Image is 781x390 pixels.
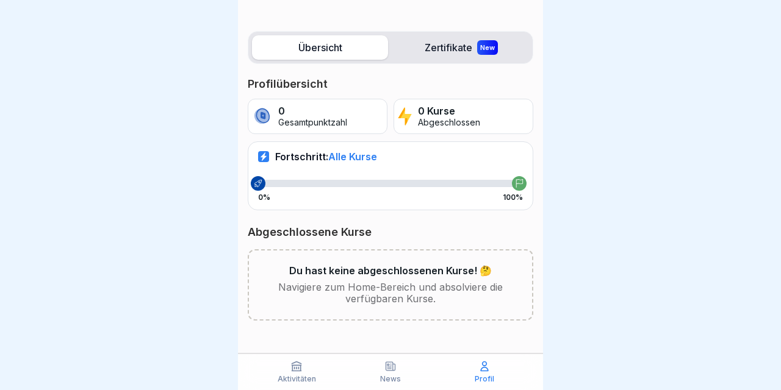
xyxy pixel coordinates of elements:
p: News [380,375,401,383]
p: Fortschritt: [275,151,377,163]
label: Übersicht [252,35,388,60]
p: Navigiere zum Home-Bereich und absolviere die verfügbaren Kurse. [268,282,513,305]
span: Alle Kurse [328,151,377,163]
p: Abgeschlossen [418,118,480,128]
label: Zertifikate [393,35,529,60]
p: 100% [503,193,523,202]
p: Profil [475,375,494,383]
p: Profilübersicht [248,77,533,91]
img: coin.svg [252,106,272,127]
div: New [477,40,498,55]
p: 0 [278,105,347,117]
p: Du hast keine abgeschlossenen Kurse! 🤔 [289,265,492,277]
p: 0% [258,193,270,202]
p: Abgeschlossene Kurse [248,225,533,239]
p: Gesamtpunktzahl [278,118,347,128]
img: lightning.svg [398,106,412,127]
p: 0 Kurse [418,105,480,117]
p: Aktivitäten [278,375,316,383]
